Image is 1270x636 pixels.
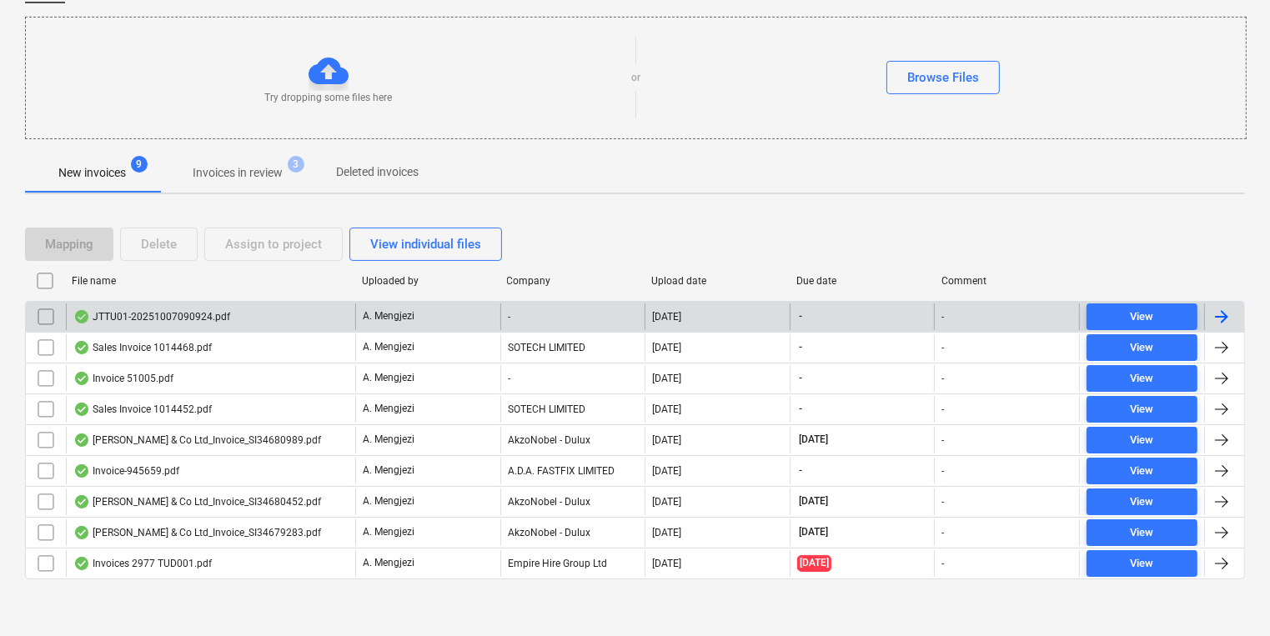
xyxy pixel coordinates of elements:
div: View [1131,493,1154,512]
p: New invoices [58,164,126,182]
div: Sales Invoice 1014468.pdf [73,341,212,354]
button: View [1087,396,1197,423]
div: - [500,365,645,392]
p: A. Mengjezi [363,402,414,416]
span: [DATE] [797,433,830,447]
p: A. Mengjezi [363,494,414,508]
p: A. Mengjezi [363,309,414,323]
iframe: Chat Widget [1187,556,1270,636]
div: OCR finished [73,403,90,416]
div: File name [72,275,349,287]
p: Invoices in review [193,164,283,182]
div: [DATE] [652,496,681,508]
div: A.D.A. FASTFIX LIMITED [500,458,645,484]
div: Try dropping some files hereorBrowse Files [25,17,1247,139]
div: Invoices 2977 TUD001.pdf [73,557,212,570]
span: [DATE] [797,494,830,508]
p: Try dropping some files here [265,91,393,105]
p: or [631,71,640,85]
div: [DATE] [652,403,681,415]
div: Sales Invoice 1014452.pdf [73,403,212,416]
div: OCR finished [73,495,90,508]
button: View individual files [349,228,502,261]
div: Upload date [651,275,783,287]
div: OCR finished [73,341,90,354]
div: View [1131,369,1154,388]
span: - [797,371,804,385]
div: [DATE] [652,373,681,384]
span: 3 [288,156,304,173]
div: View [1131,308,1154,327]
div: [DATE] [652,342,681,353]
button: View [1087,427,1197,453]
div: - [941,434,944,446]
p: A. Mengjezi [363,463,414,478]
div: Company [507,275,639,287]
div: View [1131,400,1154,419]
div: - [941,311,944,323]
button: View [1087,519,1197,546]
div: [DATE] [652,434,681,446]
div: [DATE] [652,527,681,538]
button: View [1087,303,1197,330]
button: View [1087,365,1197,392]
div: Uploaded by [362,275,494,287]
div: [PERSON_NAME] & Co Ltd_Invoice_SI34680989.pdf [73,433,321,447]
div: AkzoNobel - Dulux [500,519,645,546]
div: JTTU01-20251007090924.pdf [73,310,230,323]
button: Browse Files [886,61,1000,94]
button: View [1087,488,1197,515]
div: - [941,373,944,384]
div: OCR finished [73,310,90,323]
div: - [500,303,645,330]
div: AkzoNobel - Dulux [500,488,645,515]
div: View [1131,523,1154,543]
span: - [797,463,804,478]
p: A. Mengjezi [363,525,414,539]
p: A. Mengjezi [363,433,414,447]
div: OCR finished [73,433,90,447]
div: [PERSON_NAME] & Co Ltd_Invoice_SI34679283.pdf [73,526,321,539]
div: Due date [796,275,928,287]
div: [DATE] [652,311,681,323]
div: - [941,558,944,569]
div: SOTECH LIMITED [500,334,645,361]
span: [DATE] [797,555,831,571]
div: - [941,465,944,477]
p: Deleted invoices [336,163,419,181]
button: View [1087,334,1197,361]
div: View [1131,431,1154,450]
div: Browse Files [907,67,979,88]
span: - [797,340,804,354]
p: A. Mengjezi [363,556,414,570]
span: 9 [131,156,148,173]
span: - [797,309,804,323]
div: OCR finished [73,372,90,385]
div: SOTECH LIMITED [500,396,645,423]
p: A. Mengjezi [363,371,414,385]
div: - [941,527,944,538]
div: Comment [941,275,1073,287]
div: View individual files [370,233,481,255]
p: A. Mengjezi [363,340,414,354]
div: OCR finished [73,526,90,539]
div: - [941,403,944,415]
div: View [1131,462,1154,481]
button: View [1087,458,1197,484]
div: [DATE] [652,558,681,569]
div: Empire Hire Group Ltd [500,550,645,577]
div: - [941,342,944,353]
div: View [1131,554,1154,573]
div: AkzoNobel - Dulux [500,427,645,453]
div: Invoice-945659.pdf [73,464,179,478]
span: [DATE] [797,525,830,539]
div: - [941,496,944,508]
div: OCR finished [73,557,90,570]
div: [DATE] [652,465,681,477]
div: [PERSON_NAME] & Co Ltd_Invoice_SI34680452.pdf [73,495,321,508]
span: - [797,402,804,416]
div: View [1131,338,1154,358]
div: OCR finished [73,464,90,478]
button: View [1087,550,1197,577]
